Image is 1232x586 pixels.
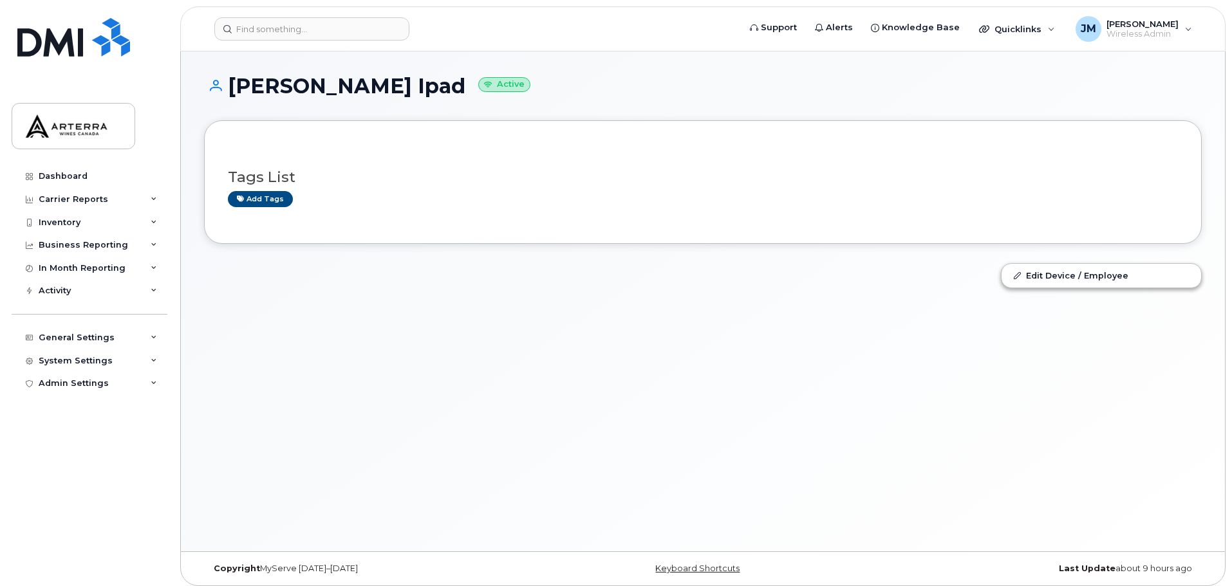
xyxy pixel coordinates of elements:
a: Add tags [228,191,293,207]
a: Edit Device / Employee [1002,264,1201,287]
strong: Last Update [1059,563,1115,573]
div: about 9 hours ago [869,563,1202,574]
a: Keyboard Shortcuts [655,563,740,573]
h1: [PERSON_NAME] Ipad [204,75,1202,97]
div: MyServe [DATE]–[DATE] [204,563,537,574]
strong: Copyright [214,563,260,573]
h3: Tags List [228,169,1178,185]
small: Active [478,77,530,92]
